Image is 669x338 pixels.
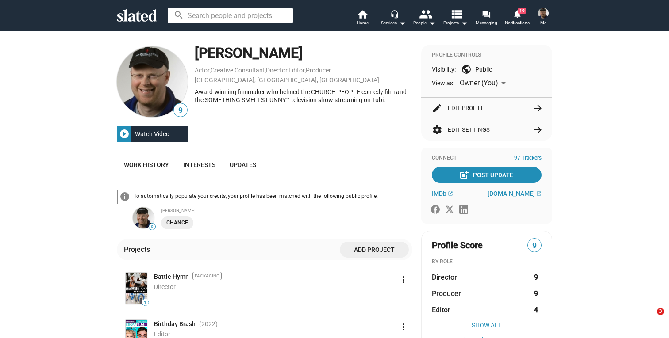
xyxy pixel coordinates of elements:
[432,258,542,266] div: BY ROLE
[461,64,472,75] mat-icon: public
[540,18,546,28] span: Me
[357,9,368,19] mat-icon: home
[533,125,543,135] mat-icon: arrow_forward
[533,103,543,114] mat-icon: arrow_forward
[432,98,542,119] button: Edit Profile
[432,190,446,197] span: IMDb
[432,273,457,282] span: Director
[398,322,409,332] mat-icon: more_vert
[305,68,306,73] span: ,
[443,18,468,28] span: Projects
[432,190,453,197] a: IMDb
[432,322,542,329] button: Show All
[265,68,266,73] span: ,
[505,18,530,28] span: Notifications
[397,18,408,28] mat-icon: arrow_drop_down
[476,18,497,28] span: Messaging
[432,125,442,135] mat-icon: settings
[154,283,176,290] span: Director
[134,193,412,200] div: To automatically populate your credits, your profile has been matched with the following public p...
[210,68,211,73] span: ,
[119,129,130,139] mat-icon: play_circle_filled
[534,289,538,298] strong: 9
[378,9,409,28] button: Services
[482,10,490,18] mat-icon: forum
[657,308,664,315] span: 3
[432,289,461,298] span: Producer
[131,126,173,142] div: Watch Video
[168,8,293,23] input: Search people and projects
[538,8,549,19] img: Christopher Shawn Shaw
[195,44,412,63] div: [PERSON_NAME]
[518,8,526,14] span: 19
[133,207,154,228] img: undefined
[183,161,215,168] span: Interests
[266,67,288,74] a: Director
[409,9,440,28] button: People
[461,167,513,183] div: Post Update
[347,9,378,28] a: Home
[161,216,193,229] button: Change
[124,161,169,168] span: Work history
[390,10,398,18] mat-icon: headset_mic
[413,18,435,28] div: People
[149,224,155,230] span: 9
[514,155,542,162] span: 97 Trackers
[639,308,660,329] iframe: Intercom live chat
[174,105,187,117] span: 9
[199,320,218,328] span: (2022 )
[142,300,148,305] span: 1
[381,18,406,28] div: Services
[195,67,210,74] a: Actor
[460,79,498,87] span: Owner (You)
[432,79,454,87] span: View as:
[432,155,542,162] div: Connect
[459,18,469,28] mat-icon: arrow_drop_down
[502,9,533,28] a: 19Notifications
[528,240,541,252] span: 9
[432,167,542,183] button: Post Update
[534,305,538,315] strong: 4
[419,8,432,20] mat-icon: people
[448,191,453,196] mat-icon: open_in_new
[195,76,379,84] a: [GEOGRAPHIC_DATA], [GEOGRAPHIC_DATA], [GEOGRAPHIC_DATA]
[161,208,412,213] div: [PERSON_NAME]
[440,9,471,28] button: Projects
[340,242,409,258] button: Add project
[119,191,130,202] mat-icon: info
[176,154,223,175] a: Interests
[223,154,263,175] a: Updates
[211,67,265,74] a: Creative Consultant
[459,170,469,180] mat-icon: post_add
[306,67,331,74] a: Producer
[471,9,502,28] a: Messaging
[357,18,369,28] span: Home
[432,64,542,75] div: Visibility: Public
[432,305,450,315] span: Editor
[288,67,305,74] a: Editor
[126,273,147,304] img: Poster: Battle Hymn
[154,273,189,281] a: Battle Hymn
[347,242,402,258] span: Add project
[117,46,188,117] img: Christopher Shawn Shaw
[432,52,542,59] div: Profile Controls
[513,9,521,18] mat-icon: notifications
[534,273,538,282] strong: 9
[533,6,554,29] button: Christopher Shawn ShawMe
[536,191,542,196] mat-icon: open_in_new
[117,126,188,142] button: Watch Video
[166,218,188,228] span: Change
[195,88,412,104] div: Award-winning filmmaker who helmed the CHURCH PEOPLE comedy film and the SOMETHING SMELLS FUNNY™ ...
[398,274,409,285] mat-icon: more_vert
[427,18,437,28] mat-icon: arrow_drop_down
[450,8,463,20] mat-icon: view_list
[488,190,542,197] a: [DOMAIN_NAME]
[432,119,542,141] button: Edit Settings
[154,330,170,338] span: Editor
[230,161,256,168] span: Updates
[117,154,176,175] a: Work history
[432,239,483,251] span: Profile Score
[488,190,535,197] span: [DOMAIN_NAME]
[432,103,442,114] mat-icon: edit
